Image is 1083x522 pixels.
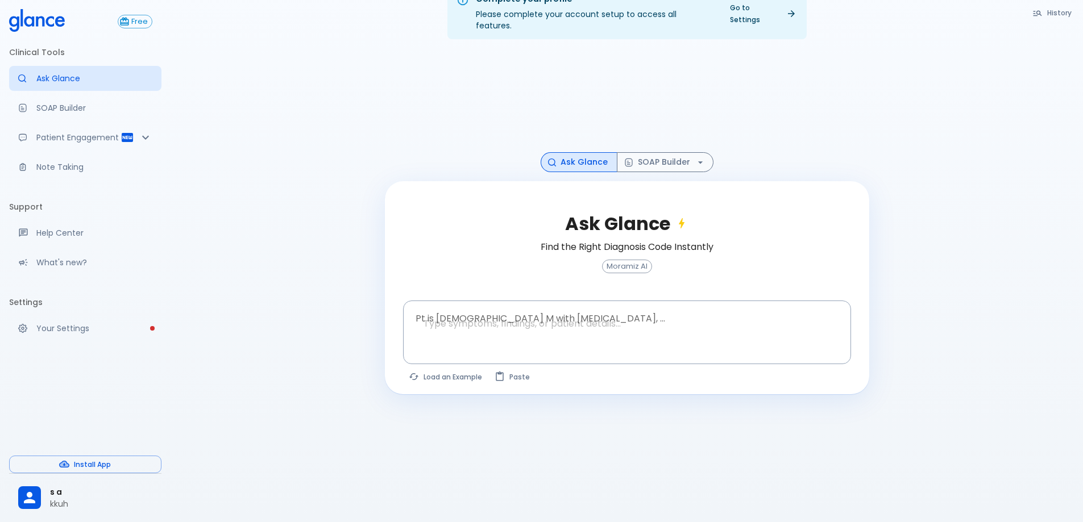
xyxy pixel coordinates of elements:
[50,498,152,510] p: kkuh
[9,250,161,275] div: Recent updates and feature releases
[9,95,161,120] a: Docugen: Compose a clinical documentation in seconds
[617,152,713,172] button: SOAP Builder
[36,257,152,268] p: What's new?
[603,262,652,271] span: Moramiz AI
[541,239,713,255] h6: Find the Right Diagnosis Code Instantly
[9,154,161,179] a: Advanced note-taking
[541,152,617,172] button: Ask Glance
[127,18,152,26] span: Free
[9,125,161,150] div: Patient Reports & Referrals
[403,369,489,385] button: Load a random example
[50,486,152,498] span: s a
[118,15,152,28] button: Free
[36,161,152,173] p: Note Taking
[36,132,121,143] p: Patient Engagement
[565,213,688,235] h2: Ask Glance
[9,193,161,220] li: Support
[9,66,161,91] a: Moramiz: Find ICD10AM codes instantly
[9,316,161,341] a: Please complete account setup
[36,102,152,114] p: SOAP Builder
[9,289,161,316] li: Settings
[118,15,161,28] a: Click to view or change your subscription
[9,39,161,66] li: Clinical Tools
[9,478,161,517] div: s akkuh
[1027,5,1078,21] button: History
[36,227,152,239] p: Help Center
[9,456,161,473] button: Install App
[9,220,161,245] a: Get help from our support team
[36,73,152,84] p: Ask Glance
[489,369,537,385] button: Paste from clipboard
[36,323,152,334] p: Your Settings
